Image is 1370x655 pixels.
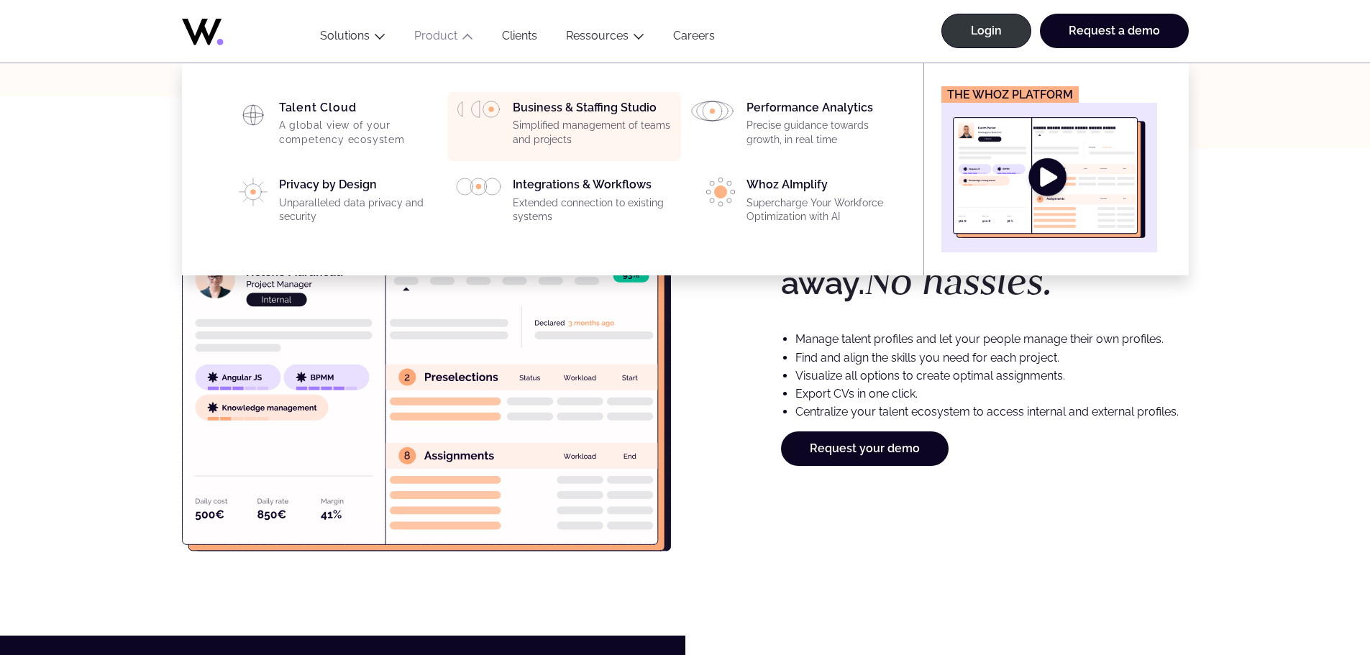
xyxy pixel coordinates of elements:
[279,119,439,147] p: A global view of your competency ecosystem
[279,196,439,224] p: Unparalleled data privacy and security
[513,119,672,147] p: Simplified management of teams and projects
[552,29,659,48] button: Ressources
[795,403,1189,421] li: Centralize your talent ecosystem to access internal and external profiles.
[306,29,400,48] button: Solutions
[404,375,409,381] g: 2
[795,385,1189,403] li: Export CVs in one click.
[690,101,906,152] a: Performance AnalyticsPrecise guidance towards growth, in real time
[195,510,224,521] g: 500€
[424,452,493,462] g: Assignments
[456,178,501,196] img: PICTO_INTEGRATION.svg
[456,101,672,152] a: Business & Staffing StudioSimplified management of teams and projects
[795,349,1189,367] li: Find and align the skills you need for each project.
[488,29,552,48] a: Clients
[746,119,906,147] p: Precise guidance towards growth, in real time
[690,178,906,229] a: Whoz AImplifySupercharge Your Workforce Optimization with AI
[279,178,439,229] div: Privacy by Design
[746,101,906,152] div: Performance Analytics
[257,510,286,521] g: 850€
[781,227,1189,301] h3: Everything is there. Right away.
[690,101,735,122] img: HP_PICTO_ANALYSE_DE_PERFORMANCES.svg
[456,178,672,229] a: Integrations & WorkflowsExtended connection to existing systems
[239,101,268,129] img: HP_PICTO_CARTOGRAPHIE-1.svg
[563,454,595,459] g: Workload
[222,405,316,412] g: Knowledge management
[222,101,439,152] a: Talent CloudA global view of your competency ecosystem
[865,257,1052,305] em: No hassles.
[321,499,342,505] g: Margin
[513,178,672,229] div: Integrations & Workflows
[239,178,267,206] img: PICTO_CONFIANCE_NUMERIQUE.svg
[513,101,672,152] div: Business & Staffing Studio
[404,452,409,459] g: 8
[795,330,1189,348] li: Manage talent profiles and let your people manage their own profiles.
[941,14,1031,48] a: Login
[535,321,565,326] g: Declared
[941,86,1157,252] a: The Whoz platform
[659,29,729,48] a: Careers
[781,431,949,466] a: Request your demo
[706,178,735,206] img: PICTO_ECLAIRER-1-e1756198033837.png
[746,178,906,229] div: Whoz AImplify
[456,101,501,118] img: HP_PICTO_GESTION-PORTEFEUILLE-PROJETS.svg
[513,196,672,224] p: Extended connection to existing systems
[279,101,439,152] div: Talent Cloud
[1040,14,1189,48] a: Request a demo
[414,29,457,42] a: Product
[222,178,439,229] a: Privacy by DesignUnparalleled data privacy and security
[941,86,1079,103] figcaption: The Whoz platform
[795,367,1189,385] li: Visualize all options to create optimal assignments.
[311,375,333,380] g: BPMM
[566,29,629,42] a: Ressources
[563,375,595,380] g: Workload
[746,196,906,224] p: Supercharge Your Workforce Optimization with AI
[400,29,488,48] button: Product
[1275,560,1350,635] iframe: Chatbot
